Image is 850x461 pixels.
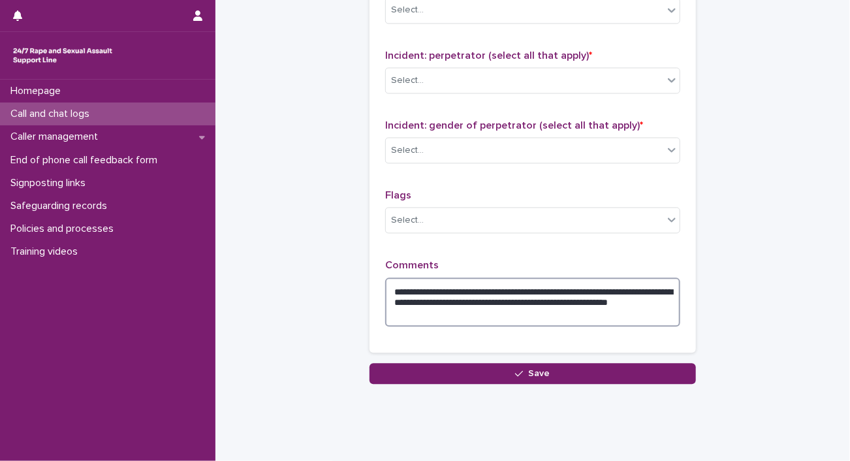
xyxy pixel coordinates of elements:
[385,121,643,131] span: Incident: gender of perpetrator (select all that apply)
[385,261,439,271] span: Comments
[5,200,118,212] p: Safeguarding records
[385,51,592,61] span: Incident: perpetrator (select all that apply)
[370,364,696,385] button: Save
[5,131,108,143] p: Caller management
[391,144,424,158] div: Select...
[5,85,71,97] p: Homepage
[5,154,168,167] p: End of phone call feedback form
[391,214,424,228] div: Select...
[5,177,96,189] p: Signposting links
[391,74,424,88] div: Select...
[5,246,88,258] p: Training videos
[5,223,124,235] p: Policies and processes
[391,4,424,18] div: Select...
[529,370,550,379] span: Save
[5,108,100,120] p: Call and chat logs
[385,191,411,201] span: Flags
[10,42,115,69] img: rhQMoQhaT3yELyF149Cw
